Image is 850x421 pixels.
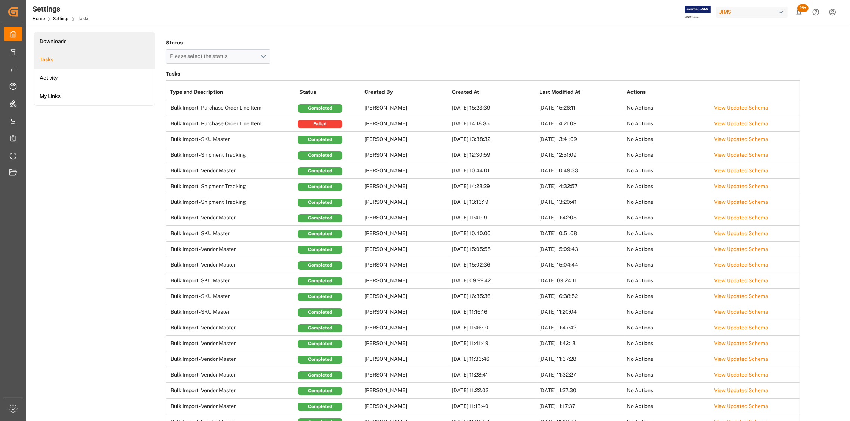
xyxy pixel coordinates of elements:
a: View Updated Schema [714,372,768,378]
span: No Actions [627,277,653,283]
span: No Actions [627,340,653,346]
div: Completed [298,387,342,395]
td: [PERSON_NAME] [363,273,450,289]
div: Completed [298,261,342,270]
span: No Actions [627,309,653,315]
td: [DATE] 11:47:42 [537,320,625,336]
a: View Updated Schema [714,215,768,221]
span: No Actions [627,230,653,236]
td: [PERSON_NAME] [363,179,450,194]
div: Completed [298,403,342,411]
td: Bulk Import - Vendor Master [166,351,297,367]
td: [DATE] 12:51:09 [537,147,625,163]
th: Last Modified At [537,84,625,100]
td: [DATE] 14:28:29 [450,179,537,194]
td: [DATE] 11:46:10 [450,320,537,336]
a: View Updated Schema [714,325,768,331]
span: No Actions [627,387,653,393]
td: [DATE] 11:33:46 [450,351,537,367]
td: [DATE] 11:17:37 [537,399,625,414]
span: No Actions [627,183,653,189]
td: [DATE] 14:32:57 [537,179,625,194]
a: View Updated Schema [714,387,768,393]
td: [DATE] 11:42:18 [537,336,625,351]
li: My Links [34,87,155,105]
th: Actions [625,84,712,100]
span: No Actions [627,372,653,378]
span: No Actions [627,262,653,268]
span: No Actions [627,293,653,299]
td: [DATE] 15:23:39 [450,100,537,116]
td: [DATE] 10:44:01 [450,163,537,179]
div: Completed [298,340,342,348]
div: Failed [298,120,342,128]
td: Bulk Import - Vendor Master [166,383,297,399]
div: Completed [298,246,342,254]
td: [DATE] 11:22:02 [450,383,537,399]
td: [DATE] 13:20:41 [537,194,625,210]
td: Bulk Import - Vendor Master [166,210,297,226]
a: View Updated Schema [714,277,768,283]
td: [DATE] 13:13:19 [450,194,537,210]
span: No Actions [627,246,653,252]
td: [PERSON_NAME] [363,163,450,179]
td: [PERSON_NAME] [363,367,450,383]
th: Created By [363,84,450,100]
span: No Actions [627,136,653,142]
td: [DATE] 11:37:28 [537,351,625,367]
div: Completed [298,230,342,238]
a: View Updated Schema [714,293,768,299]
td: [PERSON_NAME] [363,257,450,273]
span: No Actions [627,325,653,331]
div: Completed [298,308,342,317]
div: Completed [298,214,342,222]
img: Exertis%20JAM%20-%20Email%20Logo.jpg_1722504956.jpg [685,6,711,19]
td: [DATE] 13:38:32 [450,132,537,147]
td: [DATE] 10:40:00 [450,226,537,242]
td: [DATE] 11:27:30 [537,383,625,399]
span: No Actions [627,403,653,409]
a: View Updated Schema [714,403,768,409]
a: View Updated Schema [714,340,768,346]
td: [DATE] 14:21:09 [537,116,625,132]
td: [DATE] 12:30:59 [450,147,537,163]
a: View Updated Schema [714,136,768,142]
span: No Actions [627,199,653,205]
a: View Updated Schema [714,120,768,126]
h4: Status [166,37,270,48]
td: [PERSON_NAME] [363,304,450,320]
div: Completed [298,136,342,144]
td: [DATE] 11:42:05 [537,210,625,226]
a: View Updated Schema [714,246,768,252]
button: JIMS [716,5,791,19]
a: View Updated Schema [714,230,768,236]
a: Home [32,16,45,21]
span: 99+ [797,4,809,12]
a: Activity [34,69,155,87]
td: Bulk Import - Shipment Tracking [166,147,297,163]
h3: Tasks [166,69,800,79]
td: [DATE] 15:02:36 [450,257,537,273]
td: [PERSON_NAME] [363,242,450,257]
span: No Actions [627,168,653,173]
a: View Updated Schema [714,199,768,205]
li: Downloads [34,32,155,50]
a: View Updated Schema [714,152,768,158]
td: [PERSON_NAME] [363,147,450,163]
td: [DATE] 11:28:41 [450,367,537,383]
td: [DATE] 15:26:11 [537,100,625,116]
span: No Actions [627,215,653,221]
div: Completed [298,277,342,285]
span: Please select the status [170,53,232,59]
td: [DATE] 11:20:04 [537,304,625,320]
td: [DATE] 14:18:35 [450,116,537,132]
a: View Updated Schema [714,183,768,189]
td: [PERSON_NAME] [363,351,450,367]
div: Settings [32,3,89,15]
li: Tasks [34,50,155,69]
td: [PERSON_NAME] [363,226,450,242]
a: View Updated Schema [714,168,768,173]
div: Completed [298,104,342,113]
td: [PERSON_NAME] [363,399,450,414]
